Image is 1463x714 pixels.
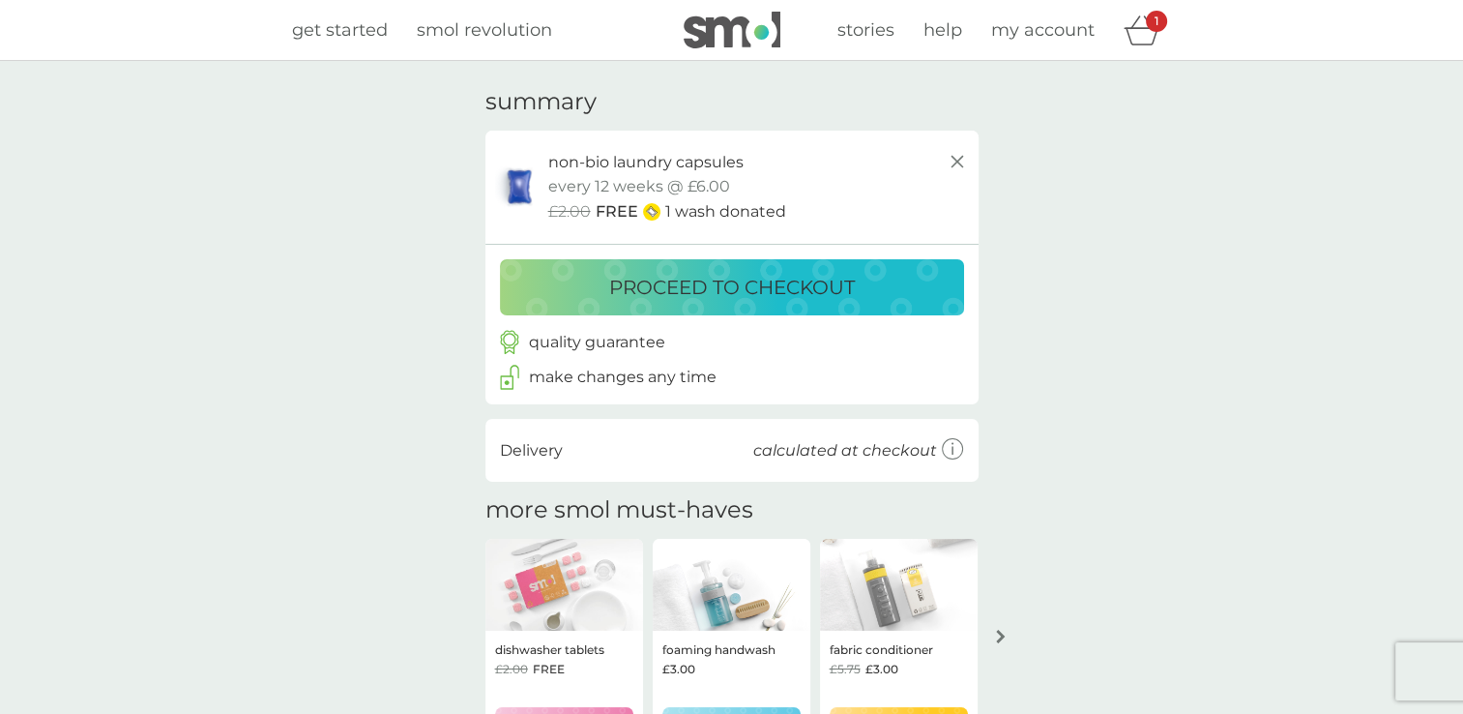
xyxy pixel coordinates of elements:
span: smol revolution [417,19,552,41]
span: £3.00 [865,660,898,678]
p: make changes any time [529,365,717,390]
p: non-bio laundry capsules [548,150,744,175]
span: £5.75 [830,660,861,678]
p: calculated at checkout [753,438,937,463]
span: FREE [533,660,565,678]
p: foaming handwash [662,640,775,659]
span: my account [991,19,1095,41]
h2: more smol must-haves [485,496,753,524]
a: help [923,16,962,45]
a: smol revolution [417,16,552,45]
span: £2.00 [495,660,528,678]
a: get started [292,16,388,45]
p: Delivery [500,438,563,463]
span: stories [837,19,894,41]
p: proceed to checkout [609,272,855,303]
a: my account [991,16,1095,45]
a: stories [837,16,894,45]
span: help [923,19,962,41]
button: proceed to checkout [500,259,964,315]
div: basket [1124,11,1172,49]
span: FREE [596,199,638,224]
img: smol [684,12,780,48]
p: fabric conditioner [830,640,933,659]
p: every 12 weeks @ £6.00 [548,174,730,199]
p: 1 wash donated [665,199,786,224]
h3: summary [485,88,597,116]
span: £3.00 [662,660,695,678]
span: get started [292,19,388,41]
p: dishwasher tablets [495,640,604,659]
span: £2.00 [548,199,591,224]
p: quality guarantee [529,330,665,355]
